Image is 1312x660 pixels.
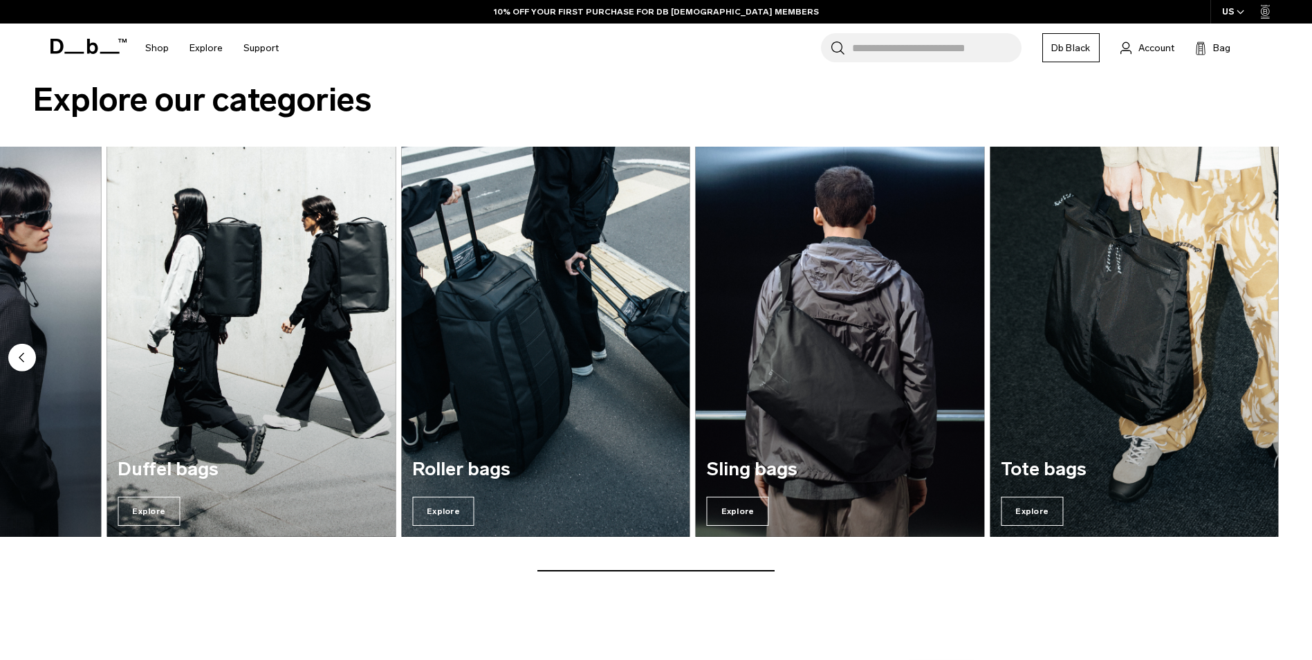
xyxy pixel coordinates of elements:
h2: Explore our categories [33,75,1279,125]
div: 5 / 7 [401,147,690,537]
a: 10% OFF YOUR FIRST PURCHASE FOR DB [DEMOGRAPHIC_DATA] MEMBERS [494,6,819,18]
a: Shop [145,24,169,73]
span: Bag [1213,41,1230,55]
span: Account [1138,41,1174,55]
span: Explore [1001,497,1063,526]
button: Bag [1195,39,1230,56]
span: Explore [118,497,180,526]
a: Duffel bags Explore [107,147,396,537]
div: 7 / 7 [990,147,1279,537]
h3: Duffel bags [118,459,385,480]
span: Explore [412,497,474,526]
a: Account [1120,39,1174,56]
h3: Sling bags [707,459,974,480]
a: Tote bags Explore [990,147,1279,537]
button: Previous slide [8,343,36,374]
h3: Tote bags [1001,459,1268,480]
div: 4 / 7 [107,147,396,537]
span: Explore [707,497,769,526]
h3: Roller bags [412,459,679,480]
a: Explore [190,24,223,73]
a: Sling bags Explore [696,147,985,537]
nav: Main Navigation [135,24,289,73]
a: Roller bags Explore [401,147,690,537]
a: Support [243,24,279,73]
div: 6 / 7 [696,147,985,537]
a: Db Black [1042,33,1100,62]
